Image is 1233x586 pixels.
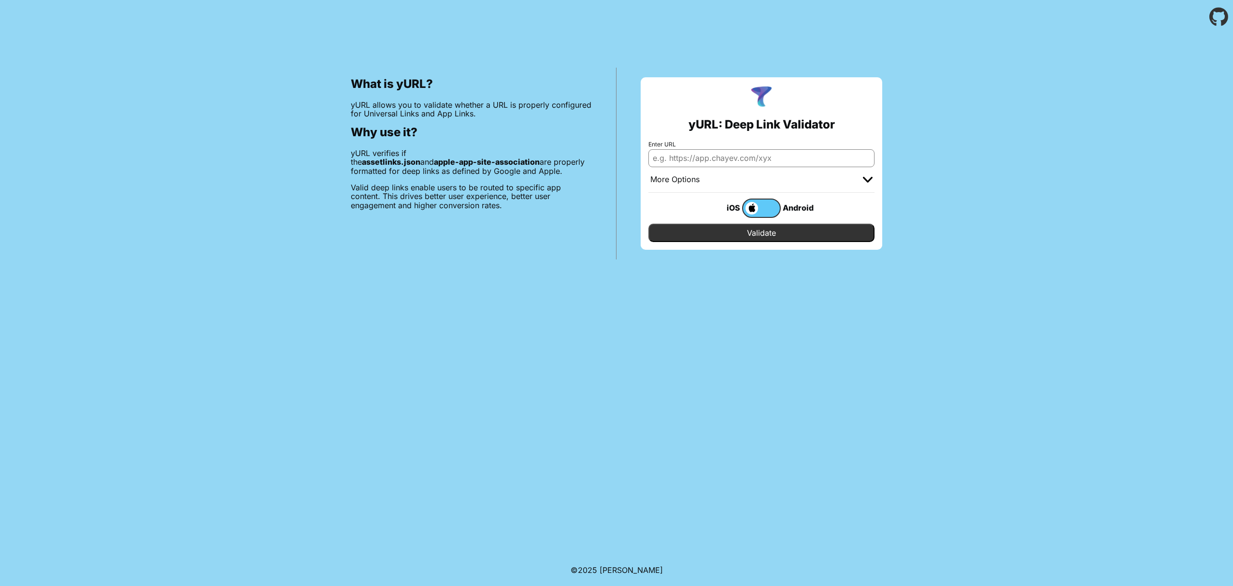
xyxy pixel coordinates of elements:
input: e.g. https://app.chayev.com/xyx [648,149,875,167]
span: 2025 [578,565,597,575]
p: yURL verifies if the and are properly formatted for deep links as defined by Google and Apple. [351,149,592,175]
h2: Why use it? [351,126,592,139]
label: Enter URL [648,141,875,148]
footer: © [571,554,663,586]
b: assetlinks.json [362,157,420,167]
img: chevron [863,177,873,183]
p: Valid deep links enable users to be routed to specific app content. This drives better user exper... [351,183,592,210]
div: iOS [703,201,742,214]
a: Michael Ibragimchayev's Personal Site [600,565,663,575]
h2: What is yURL? [351,77,592,91]
div: More Options [650,175,700,185]
div: Android [781,201,819,214]
p: yURL allows you to validate whether a URL is properly configured for Universal Links and App Links. [351,100,592,118]
img: yURL Logo [749,85,774,110]
h2: yURL: Deep Link Validator [688,118,835,131]
b: apple-app-site-association [434,157,540,167]
input: Validate [648,224,875,242]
